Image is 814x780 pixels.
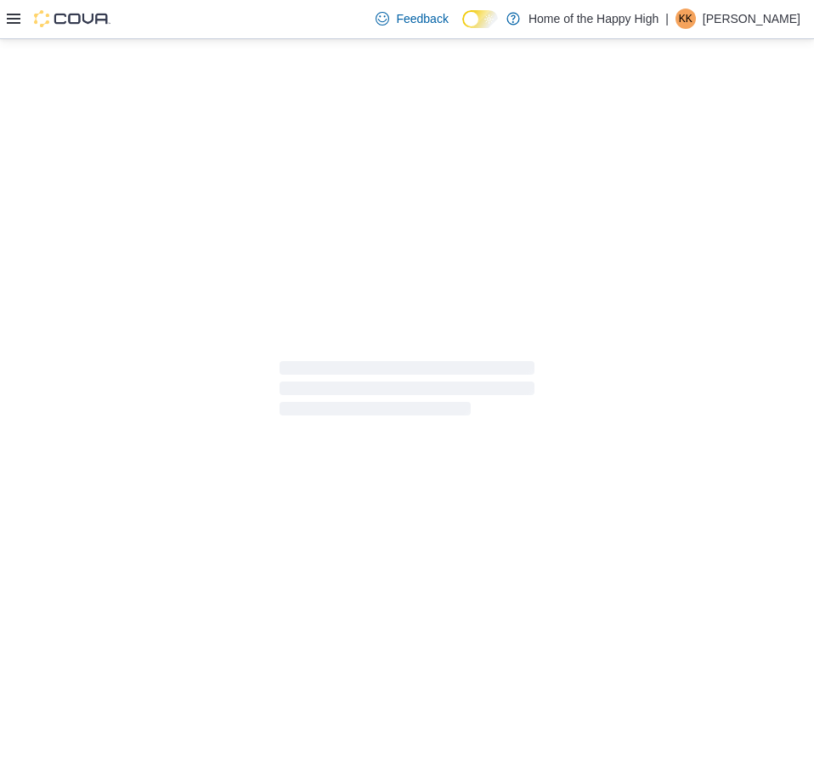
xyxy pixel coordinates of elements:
[529,8,659,29] p: Home of the Happy High
[665,8,669,29] p: |
[676,8,696,29] div: Kyla Kahmahkotayo
[679,8,692,29] span: KK
[462,10,498,28] input: Dark Mode
[703,8,800,29] p: [PERSON_NAME]
[462,28,463,29] span: Dark Mode
[34,10,110,27] img: Cova
[369,2,455,36] a: Feedback
[280,365,534,419] span: Loading
[396,10,448,27] span: Feedback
